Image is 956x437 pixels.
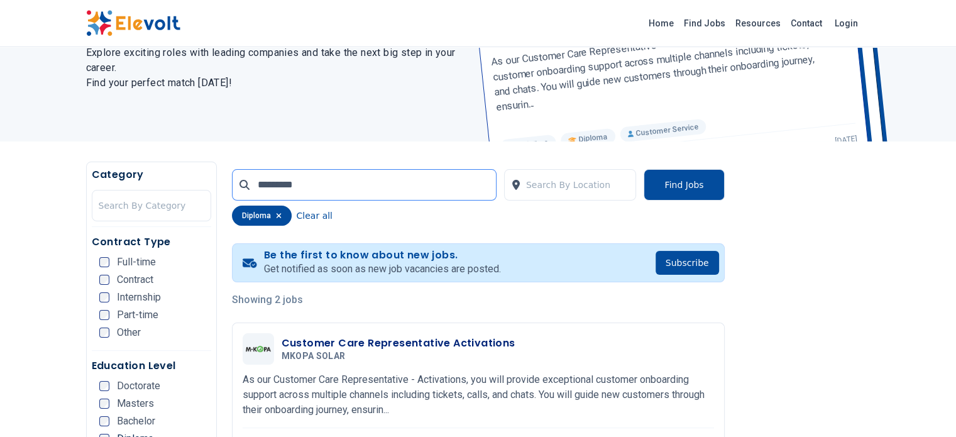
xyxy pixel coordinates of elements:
img: Elevolt [86,10,180,36]
h5: Education Level [92,358,211,373]
button: Find Jobs [644,169,724,201]
input: Full-time [99,257,109,267]
span: Bachelor [117,416,155,426]
h2: Explore exciting roles with leading companies and take the next big step in your career. Find you... [86,45,463,91]
span: Part-time [117,310,158,320]
h3: Customer Care Representative Activations [282,336,515,351]
a: Resources [730,13,786,33]
h5: Category [92,167,211,182]
a: Home [644,13,679,33]
p: As our Customer Care Representative - Activations, you will provide exceptional customer onboardi... [243,372,714,418]
input: Bachelor [99,416,109,426]
h5: Contract Type [92,235,211,250]
span: Internship [117,292,161,302]
input: Other [99,328,109,338]
input: Doctorate [99,381,109,391]
span: Other [117,328,141,338]
a: Find Jobs [679,13,730,33]
input: Internship [99,292,109,302]
span: Contract [117,275,153,285]
a: Login [827,11,865,36]
button: Subscribe [656,251,719,275]
span: Masters [117,399,154,409]
iframe: Chat Widget [893,377,956,437]
a: Contact [786,13,827,33]
button: Clear all [297,206,332,226]
span: Full-time [117,257,156,267]
input: Contract [99,275,109,285]
span: MKOPA SOLAR [282,351,346,362]
input: Part-time [99,310,109,320]
p: Showing 2 jobs [232,292,725,307]
div: diploma [232,206,292,226]
img: MKOPA SOLAR [246,346,271,352]
span: Doctorate [117,381,160,391]
h4: Be the first to know about new jobs. [264,249,501,262]
input: Masters [99,399,109,409]
p: Get notified as soon as new job vacancies are posted. [264,262,501,277]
